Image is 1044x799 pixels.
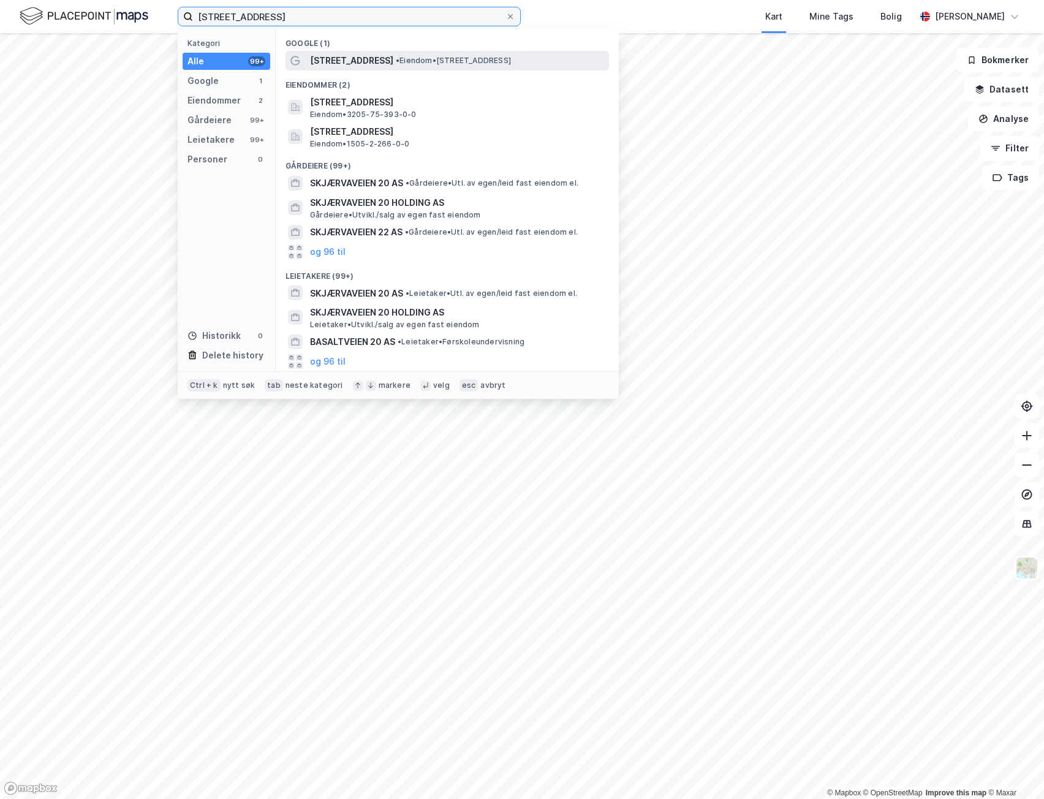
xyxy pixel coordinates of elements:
[276,151,619,173] div: Gårdeiere (99+)
[964,77,1039,102] button: Datasett
[4,781,58,795] a: Mapbox homepage
[187,328,241,343] div: Historikk
[982,165,1039,190] button: Tags
[193,7,505,26] input: Søk på adresse, matrikkel, gårdeiere, leietakere eller personer
[398,337,524,347] span: Leietaker • Førskoleundervisning
[248,115,265,125] div: 99+
[310,195,604,210] span: SKJÆRVAVEIEN 20 HOLDING AS
[187,93,241,108] div: Eiendommer
[480,381,505,390] div: avbryt
[255,331,265,341] div: 0
[379,381,410,390] div: markere
[248,56,265,66] div: 99+
[265,379,283,392] div: tab
[255,96,265,105] div: 2
[187,379,221,392] div: Ctrl + k
[310,335,395,349] span: BASALTVEIEN 20 AS
[202,348,263,363] div: Delete history
[187,54,204,69] div: Alle
[310,95,604,110] span: [STREET_ADDRESS]
[968,107,1039,131] button: Analyse
[187,132,235,147] div: Leietakere
[223,381,255,390] div: nytt søk
[406,178,578,188] span: Gårdeiere • Utl. av egen/leid fast eiendom el.
[405,227,578,237] span: Gårdeiere • Utl. av egen/leid fast eiendom el.
[248,135,265,145] div: 99+
[20,6,148,27] img: logo.f888ab2527a4732fd821a326f86c7f29.svg
[310,320,480,330] span: Leietaker • Utvikl./salg av egen fast eiendom
[980,136,1039,161] button: Filter
[310,139,409,149] span: Eiendom • 1505-2-266-0-0
[286,381,343,390] div: neste kategori
[863,789,923,797] a: OpenStreetMap
[310,244,346,259] button: og 96 til
[310,354,346,369] button: og 96 til
[187,74,219,88] div: Google
[398,337,401,346] span: •
[983,740,1044,799] iframe: Chat Widget
[310,225,403,240] span: SKJÆRVAVEIEN 22 AS
[406,178,409,187] span: •
[809,9,853,24] div: Mine Tags
[255,76,265,86] div: 1
[276,29,619,51] div: Google (1)
[433,381,450,390] div: velg
[310,305,604,320] span: SKJÆRVAVEIEN 20 HOLDING AS
[460,379,478,392] div: esc
[310,286,403,301] span: SKJÆRVAVEIEN 20 AS
[956,48,1039,72] button: Bokmerker
[255,154,265,164] div: 0
[310,210,481,220] span: Gårdeiere • Utvikl./salg av egen fast eiendom
[276,70,619,93] div: Eiendommer (2)
[935,9,1005,24] div: [PERSON_NAME]
[926,789,986,797] a: Improve this map
[396,56,511,66] span: Eiendom • [STREET_ADDRESS]
[827,789,861,797] a: Mapbox
[405,227,409,237] span: •
[406,289,577,298] span: Leietaker • Utl. av egen/leid fast eiendom el.
[765,9,782,24] div: Kart
[406,289,409,298] span: •
[310,53,393,68] span: [STREET_ADDRESS]
[310,110,417,119] span: Eiendom • 3205-75-393-0-0
[310,124,604,139] span: [STREET_ADDRESS]
[396,56,399,65] span: •
[1015,556,1038,580] img: Z
[276,262,619,284] div: Leietakere (99+)
[880,9,902,24] div: Bolig
[310,176,403,191] span: SKJÆRVAVEIEN 20 AS
[187,39,270,48] div: Kategori
[187,152,227,167] div: Personer
[187,113,232,127] div: Gårdeiere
